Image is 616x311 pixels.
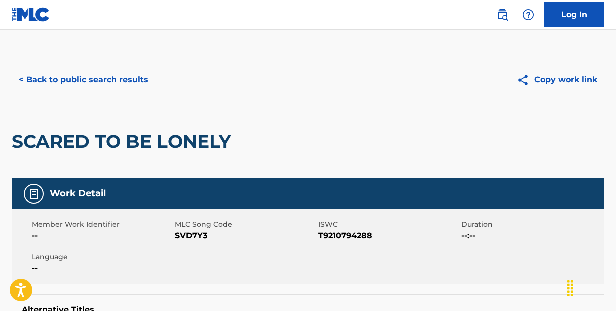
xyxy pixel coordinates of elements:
a: Log In [544,2,604,27]
a: Public Search [492,5,512,25]
h2: SCARED TO BE LONELY [12,130,236,153]
button: Copy work link [510,67,604,92]
span: Duration [461,219,602,230]
div: Drag [562,273,578,303]
span: --:-- [461,230,602,242]
button: < Back to public search results [12,67,155,92]
span: ISWC [318,219,459,230]
h5: Work Detail [50,188,106,199]
img: Work Detail [28,188,40,200]
img: help [522,9,534,21]
img: MLC Logo [12,7,50,22]
img: search [496,9,508,21]
img: Copy work link [517,74,534,86]
div: Help [518,5,538,25]
iframe: Chat Widget [566,263,616,311]
span: Language [32,252,172,262]
span: -- [32,230,172,242]
span: MLC Song Code [175,219,315,230]
span: Member Work Identifier [32,219,172,230]
span: T9210794288 [318,230,459,242]
span: SVD7Y3 [175,230,315,242]
span: -- [32,262,172,274]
